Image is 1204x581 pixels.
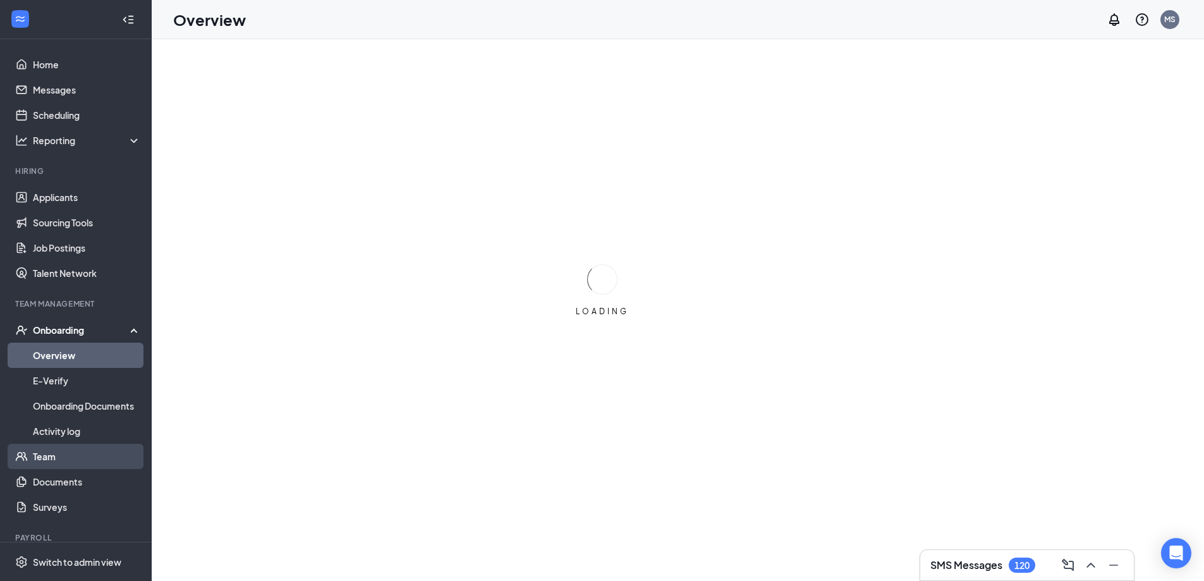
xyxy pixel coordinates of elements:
[1164,14,1176,25] div: MS
[1104,555,1124,575] button: Minimize
[173,9,246,30] h1: Overview
[1083,558,1098,573] svg: ChevronUp
[33,368,141,393] a: E-Verify
[122,13,135,26] svg: Collapse
[33,556,121,568] div: Switch to admin view
[1106,558,1121,573] svg: Minimize
[15,134,28,147] svg: Analysis
[33,134,142,147] div: Reporting
[33,52,141,77] a: Home
[1161,538,1191,568] div: Open Intercom Messenger
[1061,558,1076,573] svg: ComposeMessage
[33,102,141,128] a: Scheduling
[15,166,138,176] div: Hiring
[33,444,141,469] a: Team
[33,210,141,235] a: Sourcing Tools
[15,298,138,309] div: Team Management
[33,260,141,286] a: Talent Network
[15,324,28,336] svg: UserCheck
[1014,560,1030,571] div: 120
[33,494,141,520] a: Surveys
[33,419,141,444] a: Activity log
[1058,555,1078,575] button: ComposeMessage
[33,235,141,260] a: Job Postings
[33,324,130,336] div: Onboarding
[15,532,138,543] div: Payroll
[15,556,28,568] svg: Settings
[1134,12,1150,27] svg: QuestionInfo
[33,343,141,368] a: Overview
[1081,555,1101,575] button: ChevronUp
[571,306,634,317] div: LOADING
[1107,12,1122,27] svg: Notifications
[33,393,141,419] a: Onboarding Documents
[33,77,141,102] a: Messages
[33,469,141,494] a: Documents
[14,13,27,25] svg: WorkstreamLogo
[33,185,141,210] a: Applicants
[930,558,1002,572] h3: SMS Messages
